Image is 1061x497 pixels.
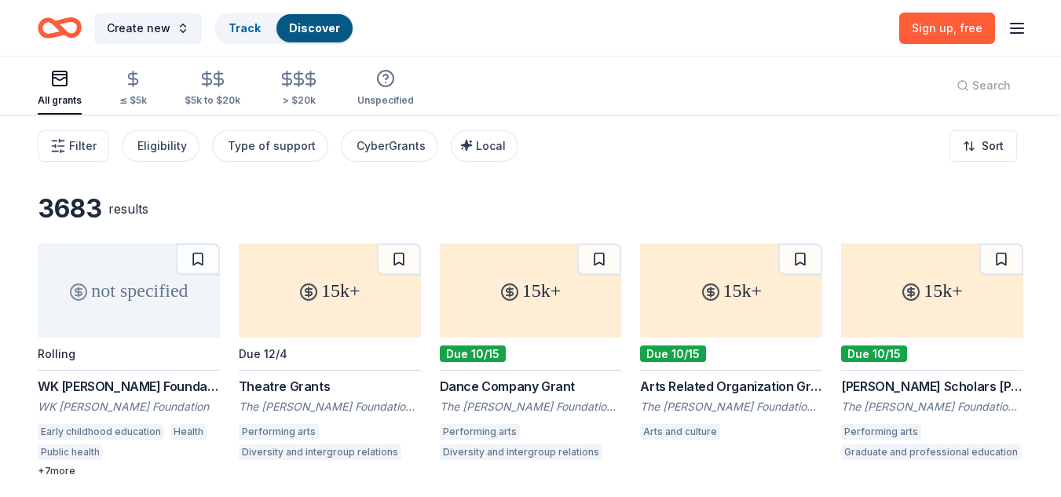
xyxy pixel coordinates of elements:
div: Due 10/15 [841,345,907,362]
div: 15k+ [239,243,421,338]
button: Unspecified [357,63,414,115]
div: Unspecified [357,94,414,107]
div: 15k+ [640,243,822,338]
div: Diversity and intergroup relations [239,444,401,460]
div: Due 12/4 [239,347,287,360]
button: Filter [38,130,109,162]
div: Arts Related Organization Grant [640,377,822,396]
div: Due 10/15 [440,345,506,362]
div: Arts and culture [640,424,720,440]
div: 15k+ [440,243,622,338]
div: Due 10/15 [640,345,706,362]
div: $5k to $20k [185,94,240,107]
div: Performing arts [239,424,319,440]
div: WK [PERSON_NAME] Foundation Grant [38,377,220,396]
div: Public health [38,444,103,460]
div: CyberGrants [357,137,426,155]
div: results [108,199,148,218]
button: Type of support [212,130,328,162]
div: The [PERSON_NAME] Foundation, Inc. [239,399,421,415]
div: ≤ $5k [119,94,147,107]
button: Local [451,130,518,162]
div: 15k+ [841,243,1023,338]
div: Rolling [38,347,75,360]
span: Sign up [912,21,982,35]
div: Dance Company Grant [440,377,622,396]
button: Eligibility [122,130,199,162]
div: + 7 more [38,465,220,477]
a: Discover [289,21,340,35]
button: All grants [38,63,82,115]
div: Health [170,424,207,440]
a: 15k+Due 10/15[PERSON_NAME] Scholars [PERSON_NAME]The [PERSON_NAME] Foundation, Inc.Performing art... [841,243,1023,465]
a: 15k+Due 10/15Dance Company GrantThe [PERSON_NAME] Foundation, Inc.Performing artsDiversity and in... [440,243,622,465]
a: Track [229,21,261,35]
div: not specified [38,243,220,338]
button: ≤ $5k [119,64,147,115]
span: Filter [69,137,97,155]
div: The [PERSON_NAME] Foundation, Inc. [640,399,822,415]
div: All grants [38,94,82,107]
span: , free [953,21,982,35]
div: Diversity and intergroup relations [440,444,602,460]
div: WK [PERSON_NAME] Foundation [38,399,220,415]
a: not specifiedRollingWK [PERSON_NAME] Foundation GrantWK [PERSON_NAME] FoundationEarly childhood e... [38,243,220,477]
div: Theatre Grants [239,377,421,396]
div: Eligibility [137,137,187,155]
div: Performing arts [841,424,921,440]
span: Create new [107,19,170,38]
button: TrackDiscover [214,13,354,44]
span: Sort [982,137,1004,155]
div: [PERSON_NAME] Scholars [PERSON_NAME] [841,377,1023,396]
div: Graduate and professional education [841,444,1021,460]
button: > $20k [278,64,320,115]
div: The [PERSON_NAME] Foundation, Inc. [841,399,1023,415]
div: Performing arts [440,424,520,440]
a: Sign up, free [899,13,995,44]
div: Early childhood education [38,424,164,440]
div: Type of support [228,137,316,155]
div: The [PERSON_NAME] Foundation, Inc. [440,399,622,415]
button: CyberGrants [341,130,438,162]
a: 15k+Due 10/15Arts Related Organization GrantThe [PERSON_NAME] Foundation, Inc.Arts and culture [640,243,822,444]
span: Local [476,139,506,152]
a: 15k+Due 12/4Theatre GrantsThe [PERSON_NAME] Foundation, Inc.Performing artsDiversity and intergro... [239,243,421,465]
button: $5k to $20k [185,64,240,115]
button: Sort [949,130,1017,162]
button: Create new [94,13,202,44]
a: Home [38,9,82,46]
div: > $20k [278,94,320,107]
div: 3683 [38,193,102,225]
